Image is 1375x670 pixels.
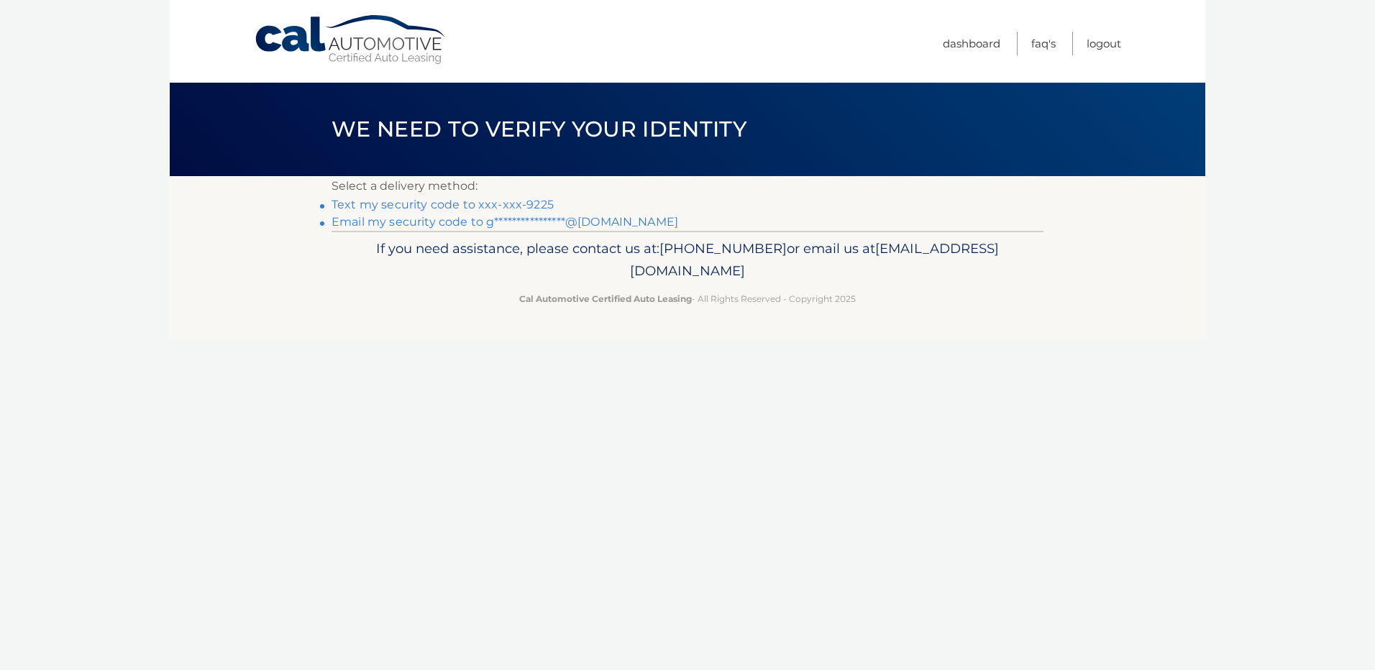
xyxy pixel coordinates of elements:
span: [PHONE_NUMBER] [659,240,787,257]
a: Text my security code to xxx-xxx-9225 [332,198,554,211]
a: Logout [1087,32,1121,55]
p: If you need assistance, please contact us at: or email us at [341,237,1034,283]
a: Cal Automotive [254,14,448,65]
p: - All Rights Reserved - Copyright 2025 [341,291,1034,306]
a: Dashboard [943,32,1000,55]
a: FAQ's [1031,32,1056,55]
span: We need to verify your identity [332,116,746,142]
strong: Cal Automotive Certified Auto Leasing [519,293,692,304]
p: Select a delivery method: [332,176,1043,196]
